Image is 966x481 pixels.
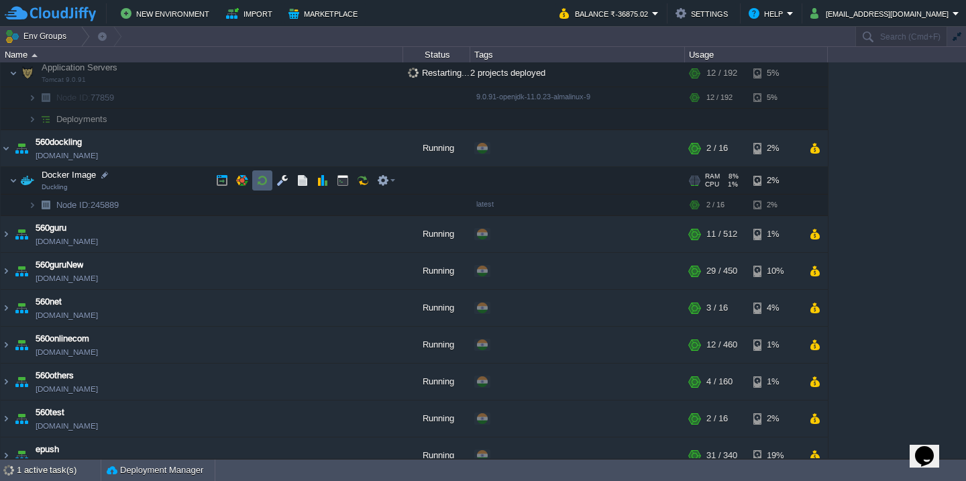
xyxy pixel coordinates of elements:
a: 560dockling [36,136,82,149]
a: [DOMAIN_NAME] [36,382,98,396]
img: AMDAwAAAACH5BAEAAAAALAAAAAABAAEAAAICRAEAOw== [12,290,31,326]
span: CPU [705,180,719,189]
img: AMDAwAAAACH5BAEAAAAALAAAAAABAAEAAAICRAEAOw== [1,327,11,363]
a: [DOMAIN_NAME] [36,272,98,285]
span: 245889 [55,199,121,211]
span: Restarting... [408,68,470,78]
div: Name [1,47,402,62]
div: Running [403,327,470,363]
button: Balance ₹-36875.02 [559,5,652,21]
img: AMDAwAAAACH5BAEAAAAALAAAAAABAAEAAAICRAEAOw== [18,60,37,87]
div: Running [403,290,470,326]
div: 12 / 460 [706,327,737,363]
div: 4 / 160 [706,364,733,400]
img: AMDAwAAAACH5BAEAAAAALAAAAAABAAEAAAICRAEAOw== [36,195,55,215]
a: Application ServersTomcat 9.0.91 [40,62,119,72]
img: AMDAwAAAACH5BAEAAAAALAAAAAABAAEAAAICRAEAOw== [18,167,37,194]
a: 560net [36,295,62,309]
a: 560guruNew [36,258,83,272]
a: 560guru [36,221,66,235]
img: AMDAwAAAACH5BAEAAAAALAAAAAABAAEAAAICRAEAOw== [32,54,38,57]
button: New Environment [121,5,213,21]
div: Running [403,253,470,289]
a: [DOMAIN_NAME] [36,456,98,470]
img: AMDAwAAAACH5BAEAAAAALAAAAAABAAEAAAICRAEAOw== [28,87,36,108]
img: AMDAwAAAACH5BAEAAAAALAAAAAABAAEAAAICRAEAOw== [1,253,11,289]
div: 12 / 192 [706,87,733,108]
span: Tomcat 9.0.91 [42,76,86,84]
button: Settings [676,5,732,21]
button: Env Groups [5,27,71,46]
img: AMDAwAAAACH5BAEAAAAALAAAAAABAAEAAAICRAEAOw== [12,400,31,437]
img: AMDAwAAAACH5BAEAAAAALAAAAAABAAEAAAICRAEAOw== [12,327,31,363]
div: 2 / 16 [706,130,728,166]
img: AMDAwAAAACH5BAEAAAAALAAAAAABAAEAAAICRAEAOw== [1,290,11,326]
div: 10% [753,253,797,289]
button: Marketplace [288,5,362,21]
a: [DOMAIN_NAME] [36,309,98,322]
a: epush [36,443,59,456]
a: [DOMAIN_NAME] [36,235,98,248]
img: AMDAwAAAACH5BAEAAAAALAAAAAABAAEAAAICRAEAOw== [1,130,11,166]
div: Tags [471,47,684,62]
div: Running [403,216,470,252]
button: Help [749,5,787,21]
div: 1% [753,364,797,400]
div: Running [403,437,470,474]
img: AMDAwAAAACH5BAEAAAAALAAAAAABAAEAAAICRAEAOw== [12,437,31,474]
a: [DOMAIN_NAME] [36,419,98,433]
span: Docker Image [40,169,98,180]
div: 29 / 450 [706,253,737,289]
img: AMDAwAAAACH5BAEAAAAALAAAAAABAAEAAAICRAEAOw== [9,167,17,194]
div: Running [403,364,470,400]
div: 5% [753,60,797,87]
div: Running [403,130,470,166]
span: 560others [36,369,74,382]
div: Usage [686,47,827,62]
img: AMDAwAAAACH5BAEAAAAALAAAAAABAAEAAAICRAEAOw== [12,253,31,289]
img: AMDAwAAAACH5BAEAAAAALAAAAAABAAEAAAICRAEAOw== [9,60,17,87]
img: AMDAwAAAACH5BAEAAAAALAAAAAABAAEAAAICRAEAOw== [12,364,31,400]
button: Import [226,5,276,21]
img: CloudJiffy [5,5,96,22]
span: 8% [725,172,739,180]
div: Status [404,47,470,62]
span: [DOMAIN_NAME] [36,149,98,162]
a: 560test [36,406,64,419]
span: 1% [724,180,738,189]
button: [EMAIL_ADDRESS][DOMAIN_NAME] [810,5,953,21]
div: 2 / 16 [706,400,728,437]
img: AMDAwAAAACH5BAEAAAAALAAAAAABAAEAAAICRAEAOw== [12,130,31,166]
span: Node ID: [56,93,91,103]
a: Deployments [55,113,109,125]
div: 31 / 340 [706,437,737,474]
img: AMDAwAAAACH5BAEAAAAALAAAAAABAAEAAAICRAEAOw== [1,400,11,437]
a: Node ID:77859 [55,92,116,103]
div: 3 / 16 [706,290,728,326]
div: 2% [753,167,797,194]
div: 5% [753,87,797,108]
span: latest [476,200,494,208]
div: 19% [753,437,797,474]
span: 77859 [55,92,116,103]
div: Running [403,400,470,437]
a: 560onlinecom [36,332,89,345]
div: 1% [753,216,797,252]
img: AMDAwAAAACH5BAEAAAAALAAAAAABAAEAAAICRAEAOw== [1,364,11,400]
span: Application Servers [40,62,119,73]
div: 2% [753,130,797,166]
a: Node ID:245889 [55,199,121,211]
iframe: chat widget [910,427,953,468]
img: AMDAwAAAACH5BAEAAAAALAAAAAABAAEAAAICRAEAOw== [12,216,31,252]
img: AMDAwAAAACH5BAEAAAAALAAAAAABAAEAAAICRAEAOw== [1,216,11,252]
span: Node ID: [56,200,91,210]
div: 2% [753,400,797,437]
